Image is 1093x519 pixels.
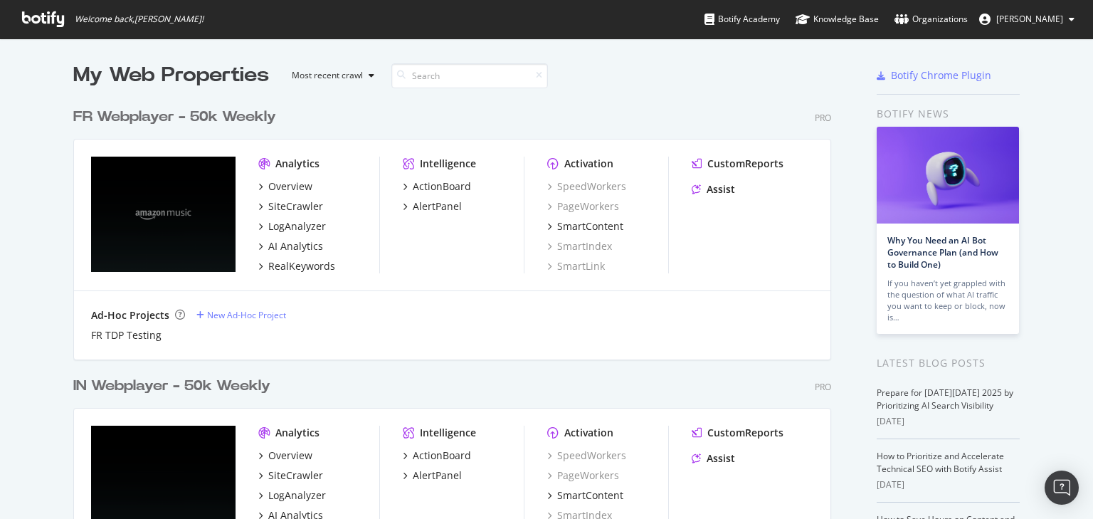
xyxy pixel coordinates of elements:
[268,488,326,503] div: LogAnalyzer
[996,13,1063,25] span: Tyler Trent
[258,449,312,463] a: Overview
[968,8,1086,31] button: [PERSON_NAME]
[258,199,323,214] a: SiteCrawler
[877,106,1020,122] div: Botify news
[207,309,286,321] div: New Ad-Hoc Project
[268,219,326,234] div: LogAnalyzer
[268,179,312,194] div: Overview
[413,199,462,214] div: AlertPanel
[275,157,320,171] div: Analytics
[73,376,270,397] div: IN Webplayer - 50k Weekly
[268,259,335,273] div: RealKeywords
[420,157,476,171] div: Intelligence
[258,259,335,273] a: RealKeywords
[887,234,998,271] a: Why You Need an AI Bot Governance Plan (and How to Build One)
[258,239,323,253] a: AI Analytics
[547,219,623,234] a: SmartContent
[692,182,735,196] a: Assist
[877,387,1013,411] a: Prepare for [DATE][DATE] 2025 by Prioritizing AI Search Visibility
[258,219,326,234] a: LogAnalyzer
[707,451,735,466] div: Assist
[692,426,783,440] a: CustomReports
[91,308,169,323] div: Ad-Hoc Projects
[815,381,831,393] div: Pro
[692,451,735,466] a: Assist
[894,12,968,26] div: Organizations
[564,157,613,171] div: Activation
[91,157,236,272] img: music.amazon.fr
[547,259,605,273] a: SmartLink
[258,179,312,194] a: Overview
[547,239,612,253] a: SmartIndex
[877,415,1020,428] div: [DATE]
[547,488,623,503] a: SmartContent
[413,449,471,463] div: ActionBoard
[268,199,323,214] div: SiteCrawler
[73,61,269,90] div: My Web Properties
[75,14,204,25] span: Welcome back, [PERSON_NAME] !
[707,157,783,171] div: CustomReports
[275,426,320,440] div: Analytics
[877,478,1020,491] div: [DATE]
[704,12,780,26] div: Botify Academy
[877,355,1020,371] div: Latest Blog Posts
[268,468,323,483] div: SiteCrawler
[73,376,276,397] a: IN Webplayer - 50k Weekly
[707,182,735,196] div: Assist
[557,488,623,503] div: SmartContent
[268,239,323,253] div: AI Analytics
[877,127,1019,224] img: Why You Need an AI Bot Governance Plan (and How to Build One)
[258,468,323,483] a: SiteCrawler
[547,449,626,463] a: SpeedWorkers
[403,468,462,483] a: AlertPanel
[877,68,991,83] a: Botify Chrome Plugin
[564,426,613,440] div: Activation
[1045,471,1079,505] div: Open Intercom Messenger
[796,12,879,26] div: Knowledge Base
[547,179,626,194] a: SpeedWorkers
[280,64,380,87] button: Most recent crawl
[73,107,276,127] div: FR Webplayer - 50k Weekly
[877,450,1004,475] a: How to Prioritize and Accelerate Technical SEO with Botify Assist
[887,278,1008,323] div: If you haven’t yet grappled with the question of what AI traffic you want to keep or block, now is…
[73,107,282,127] a: FR Webplayer - 50k Weekly
[413,468,462,483] div: AlertPanel
[403,449,471,463] a: ActionBoard
[692,157,783,171] a: CustomReports
[413,179,471,194] div: ActionBoard
[292,71,363,80] div: Most recent crawl
[547,199,619,214] a: PageWorkers
[391,63,548,88] input: Search
[815,112,831,124] div: Pro
[196,309,286,321] a: New Ad-Hoc Project
[403,179,471,194] a: ActionBoard
[547,468,619,483] a: PageWorkers
[268,449,312,463] div: Overview
[557,219,623,234] div: SmartContent
[707,426,783,440] div: CustomReports
[403,199,462,214] a: AlertPanel
[891,68,991,83] div: Botify Chrome Plugin
[258,488,326,503] a: LogAnalyzer
[91,328,162,342] a: FR TDP Testing
[420,426,476,440] div: Intelligence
